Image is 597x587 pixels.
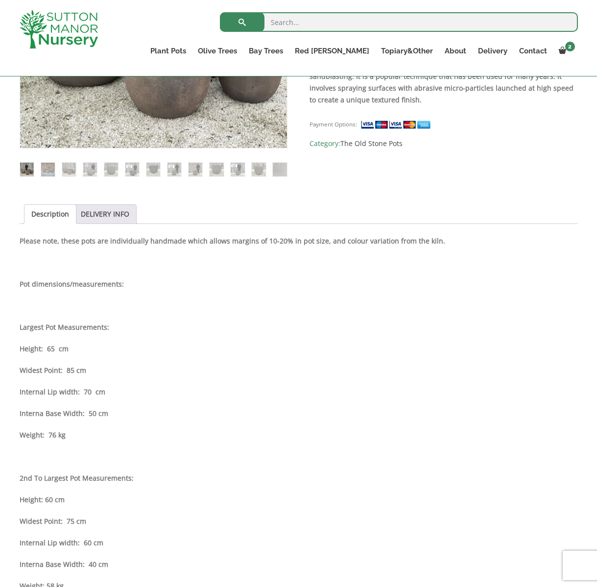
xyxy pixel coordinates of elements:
a: Topiary&Other [375,44,439,58]
img: The Dong Hoi Old Stone Plant Pots - Image 13 [273,163,287,176]
strong: Widest Point: 85 cm [20,366,86,375]
strong: Weight: 76 kg [20,430,66,440]
img: The Dong Hoi Old Stone Plant Pots - Image 5 [104,163,118,176]
strong: Please note, these pots are individually handmade which allows margins of 10-20% in pot size, and... [20,236,445,245]
img: The Dong Hoi Old Stone Plant Pots - Image 10 [210,163,223,176]
strong: Interna Base Width: 50 cm [20,409,108,418]
img: The Dong Hoi Old Stone Plant Pots - Image 11 [231,163,244,176]
strong: Widest Point: 75 cm [20,516,86,526]
a: Contact [513,44,553,58]
img: The Dong Hoi Old Stone Plant Pots - Image 6 [125,163,139,176]
strong: Interna Base Width: 40 cm [20,560,108,569]
a: Bay Trees [243,44,289,58]
img: The Dong Hoi Old Stone Plant Pots [20,163,34,176]
img: The Dong Hoi Old Stone Plant Pots - Image 8 [167,163,181,176]
a: Delivery [472,44,513,58]
a: 2 [553,44,578,58]
img: payment supported [360,120,434,130]
img: The Dong Hoi Old Stone Plant Pots - Image 4 [83,163,97,176]
span: Category: [310,138,577,149]
a: DELIVERY INFO [81,205,129,223]
a: The Old Stone Pots [340,139,403,148]
strong: Internal Lip width: 60 cm [20,538,103,547]
input: Search... [220,12,578,32]
img: The Dong Hoi Old Stone Plant Pots - Image 12 [252,163,265,176]
strong: Height: 65 cm [20,344,69,353]
strong: Largest Pot Measurements: [20,322,109,332]
img: The Dong Hoi Old Stone Plant Pots - Image 9 [189,163,202,176]
a: Plant Pots [144,44,192,58]
a: About [439,44,472,58]
strong: Pot dimensions/measurements: [20,279,124,289]
img: The Dong Hoi Old Stone Plant Pots - Image 3 [62,163,76,176]
strong: Internal Lip width: 70 cm [20,387,105,396]
a: Olive Trees [192,44,243,58]
img: The Dong Hoi Old Stone Plant Pots - Image 2 [41,163,55,176]
img: The Dong Hoi Old Stone Plant Pots - Image 7 [146,163,160,176]
span: 2 [565,42,575,51]
strong: Height: 60 cm [20,495,65,504]
a: Red [PERSON_NAME] [289,44,375,58]
small: Payment Options: [310,121,357,128]
a: Description [31,205,69,223]
img: logo [20,10,98,49]
strong: 2nd To Largest Pot Measurements: [20,473,134,483]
